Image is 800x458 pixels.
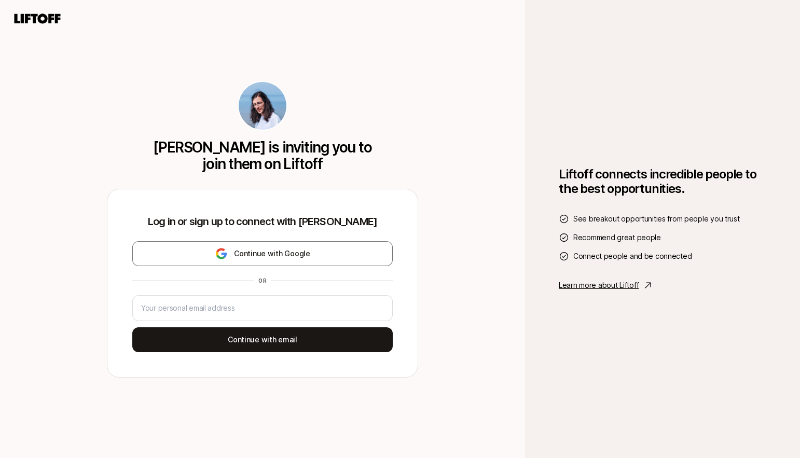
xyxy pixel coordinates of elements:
[132,214,393,229] p: Log in or sign up to connect with [PERSON_NAME]
[559,167,766,196] h1: Liftoff connects incredible people to the best opportunities.
[559,279,766,292] a: Learn more about Liftoff
[254,276,271,285] div: or
[141,302,384,314] input: Your personal email address
[132,241,393,266] button: Continue with Google
[239,82,286,130] img: 3b21b1e9_db0a_4655_a67f_ab9b1489a185.jpg
[573,250,692,262] span: Connect people and be connected
[150,139,375,172] p: [PERSON_NAME] is inviting you to join them on Liftoff
[132,327,393,352] button: Continue with email
[573,213,740,225] span: See breakout opportunities from people you trust
[559,279,639,292] p: Learn more about Liftoff
[573,231,661,244] span: Recommend great people
[215,247,228,260] img: google-logo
